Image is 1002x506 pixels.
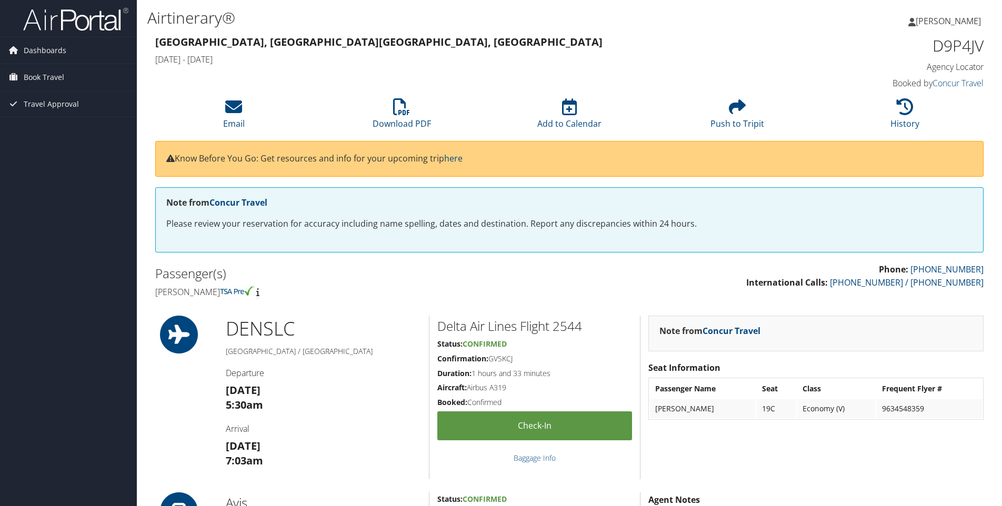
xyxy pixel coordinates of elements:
[155,286,562,298] h4: [PERSON_NAME]
[879,264,908,275] strong: Phone:
[155,54,773,65] h4: [DATE] - [DATE]
[23,7,128,32] img: airportal-logo.png
[24,91,79,117] span: Travel Approval
[703,325,760,337] a: Concur Travel
[890,104,919,129] a: History
[916,15,981,27] span: [PERSON_NAME]
[757,399,796,418] td: 19C
[437,368,472,378] strong: Duration:
[226,453,263,468] strong: 7:03am
[155,265,562,282] h2: Passenger(s)
[537,104,602,129] a: Add to Calendar
[463,494,507,504] span: Confirmed
[437,411,632,440] a: Check-in
[437,353,488,363] strong: Confirmation:
[226,398,263,412] strong: 5:30am
[437,397,632,408] h5: Confirmed
[648,362,720,373] strong: Seat Information
[166,217,973,231] p: Please review your reservation for accuracy including name spelling, dates and destination. Repor...
[746,277,828,288] strong: International Calls:
[226,383,260,397] strong: [DATE]
[373,104,431,129] a: Download PDF
[648,494,700,505] strong: Agent Notes
[463,339,507,349] span: Confirmed
[226,316,421,342] h1: DEN SLC
[650,379,756,398] th: Passenger Name
[788,61,984,73] h4: Agency Locator
[437,339,463,349] strong: Status:
[223,104,245,129] a: Email
[226,423,421,434] h4: Arrival
[877,379,982,398] th: Frequent Flyer #
[24,64,64,90] span: Book Travel
[650,399,756,418] td: [PERSON_NAME]
[788,35,984,57] h1: D9P4JV
[437,353,632,364] h5: GVSKCJ
[24,37,66,64] span: Dashboards
[437,317,632,335] h2: Delta Air Lines Flight 2544
[830,277,984,288] a: [PHONE_NUMBER] / [PHONE_NUMBER]
[226,367,421,379] h4: Departure
[437,494,463,504] strong: Status:
[437,368,632,379] h5: 1 hours and 33 minutes
[659,325,760,337] strong: Note from
[147,7,710,29] h1: Airtinerary®
[437,382,467,392] strong: Aircraft:
[877,399,982,418] td: 9634548359
[437,382,632,393] h5: Airbus A319
[226,346,421,357] h5: [GEOGRAPHIC_DATA] / [GEOGRAPHIC_DATA]
[226,439,260,453] strong: [DATE]
[437,397,467,407] strong: Booked:
[514,453,556,463] a: Baggage Info
[155,35,603,49] strong: [GEOGRAPHIC_DATA], [GEOGRAPHIC_DATA] [GEOGRAPHIC_DATA], [GEOGRAPHIC_DATA]
[910,264,984,275] a: [PHONE_NUMBER]
[710,104,764,129] a: Push to Tripit
[209,197,267,208] a: Concur Travel
[797,379,876,398] th: Class
[444,153,463,164] a: here
[788,77,984,89] h4: Booked by
[166,152,973,166] p: Know Before You Go: Get resources and info for your upcoming trip
[908,5,991,37] a: [PERSON_NAME]
[757,379,796,398] th: Seat
[166,197,267,208] strong: Note from
[933,77,984,89] a: Concur Travel
[220,286,254,296] img: tsa-precheck.png
[797,399,876,418] td: Economy (V)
